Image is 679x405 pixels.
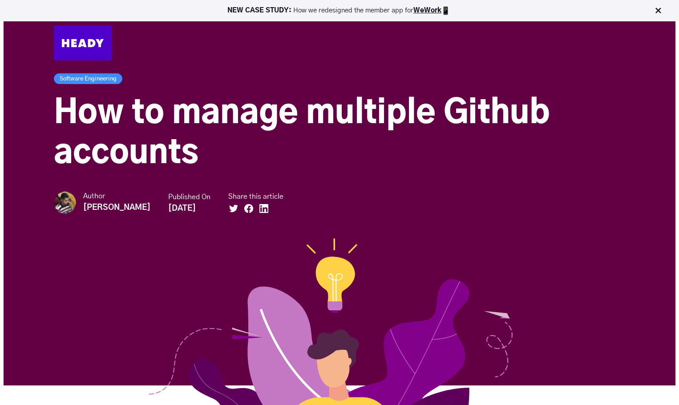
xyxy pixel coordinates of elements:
img: app emoji [441,6,450,15]
div: Navigation Menu [121,32,626,54]
a: Software Engineering [54,73,122,84]
strong: NEW CASE STUDY: [227,7,293,14]
small: Share this article [228,192,283,201]
a: WeWork [413,7,441,14]
img: Saish Chachad [54,192,76,214]
span: How to manage multiple Github accounts [54,98,550,170]
img: Close Bar [654,6,663,15]
strong: [DATE] [168,205,196,213]
strong: [PERSON_NAME] [83,204,150,212]
p: How we redesigned the member app for [4,6,675,15]
small: Author [83,192,150,201]
img: Heady_Logo_Web-01 (1) [54,26,112,60]
small: Published On [168,192,210,202]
